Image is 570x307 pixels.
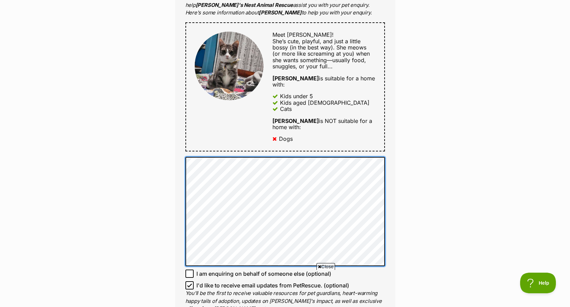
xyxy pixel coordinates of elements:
div: is NOT suitable for a home with: [272,118,375,130]
strong: [PERSON_NAME] [259,9,301,16]
img: Mary [195,32,264,100]
span: She meows (or more like screaming at you) when she wants something—usually food, snuggles, or you... [272,44,370,70]
span: Meet [PERSON_NAME]! She’s cute, playful, and just a little bossy (in the best way). [272,31,361,51]
iframe: Help Scout Beacon - Open [520,273,556,293]
div: Kids under 5 [280,93,313,99]
iframe: Advertisement [160,273,410,304]
strong: [PERSON_NAME]'s Nest Animal Rescue [196,2,293,8]
div: Cats [280,106,292,112]
div: Kids aged [DEMOGRAPHIC_DATA] [280,100,369,106]
span: Close [316,263,335,270]
div: is suitable for a home with: [272,75,375,88]
strong: [PERSON_NAME] [272,117,319,124]
div: Dogs [279,136,293,142]
strong: [PERSON_NAME] [272,75,319,82]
